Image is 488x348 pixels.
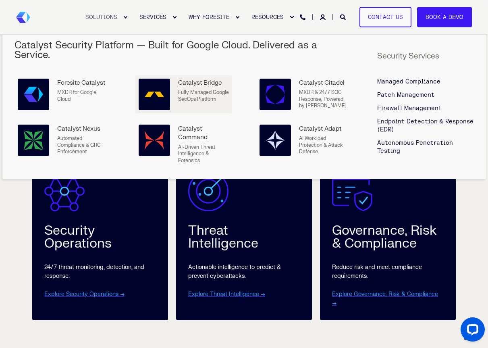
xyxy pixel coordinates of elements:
[377,52,474,60] h5: Security Services
[256,75,353,113] a: Catalyst Citadel, Powered by Google SecOps Catalyst CitadelMXDR & 24/7 SOC Response, Powered by [...
[235,15,240,20] div: Expand WHY FORESITE
[266,85,285,104] img: Catalyst Citadel, Powered by Google SecOps
[332,291,438,306] a: Explore Governance, Risk & Compliance →
[135,75,232,113] a: Catalyst Bridge Catalyst BridgeFully Managed Google SecOps Platform
[377,140,453,154] span: Autonomous Penetration Testing
[15,75,111,113] a: Foresite Catalyst Foresite CatalystMXDR for Google Cloud
[289,15,294,20] div: Expand RESOURCES
[24,85,43,104] img: Foresite Catalyst
[16,12,30,23] a: Back to Home
[145,131,164,150] img: Catalyst Command
[178,125,229,142] div: Catalyst Command
[57,125,108,133] div: Catalyst Nexus
[178,79,229,87] div: Catalyst Bridge
[332,171,372,211] img: Governance, Risk and Compliance
[417,7,472,27] a: Book a Demo
[44,263,156,299] div: 24/7 threat monitoring, detection, and response.
[188,263,300,299] div: Actionable intelligence to predict & prevent cyberattacks.
[57,89,96,102] span: MXDR for Google Cloud
[188,291,265,298] a: Explore Threat Intelligence →
[44,224,156,250] div: Security Operations
[16,12,30,23] img: Foresite brand mark, a hexagon shape of blues with a directional arrow to the right hand side
[320,13,327,20] a: Login
[266,131,285,150] img: Catalyst Adapt, Powered by Model Armor
[24,131,43,150] img: Catalyst Nexus, Powered by Security Command Center Enterprise
[135,121,232,167] a: Catalyst Command Catalyst CommandAI-Driven Threat Intelligence & Forensics
[251,14,284,20] span: RESOURCES
[377,92,434,98] span: Patch Management
[85,14,117,20] span: SOLUTIONS
[178,89,229,102] p: Fully Managed Google SecOps Platform
[123,15,128,20] div: Expand SOLUTIONS
[15,41,353,60] h5: Catalyst Security Platform — Built for Google Cloud. Delivered as a Service.
[299,125,350,133] div: Catalyst Adapt
[44,291,125,298] a: Explore Security Operations →
[188,171,228,211] img: Threat Intelligence
[454,314,488,348] iframe: LiveChat chat widget
[377,78,440,85] span: Managed Compliance
[57,135,108,155] p: Automated Compliance & GRC Enforcement
[377,118,473,133] span: Endpoint Detection & Response (EDR)
[299,135,350,155] p: AI Workload Protection & Attack Defense
[15,121,111,159] a: Catalyst Nexus, Powered by Security Command Center Enterprise Catalyst NexusAutomated Compliance ...
[44,171,85,211] img: Security Operations Center
[359,7,411,27] a: Contact Us
[332,224,444,250] div: Governance, Risk & Compliance
[188,224,300,250] div: Threat Intelligence
[256,121,353,159] a: Catalyst Adapt, Powered by Model Armor Catalyst AdaptAI Workload Protection & Attack Defense
[189,14,229,20] span: WHY FORESITE
[145,85,164,104] img: Catalyst Bridge
[57,79,108,87] div: Foresite Catalyst
[377,105,442,112] span: Firewall Management
[340,13,347,20] a: Open Search
[299,89,347,109] span: MXDR & 24/7 SOC Response, Powered by [PERSON_NAME]
[299,79,350,87] div: Catalyst Citadel
[332,263,444,308] div: Reduce risk and meet compliance requirements.
[172,15,177,20] div: Expand SERVICES
[178,144,229,164] p: AI-Driven Threat Intelligence & Forensics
